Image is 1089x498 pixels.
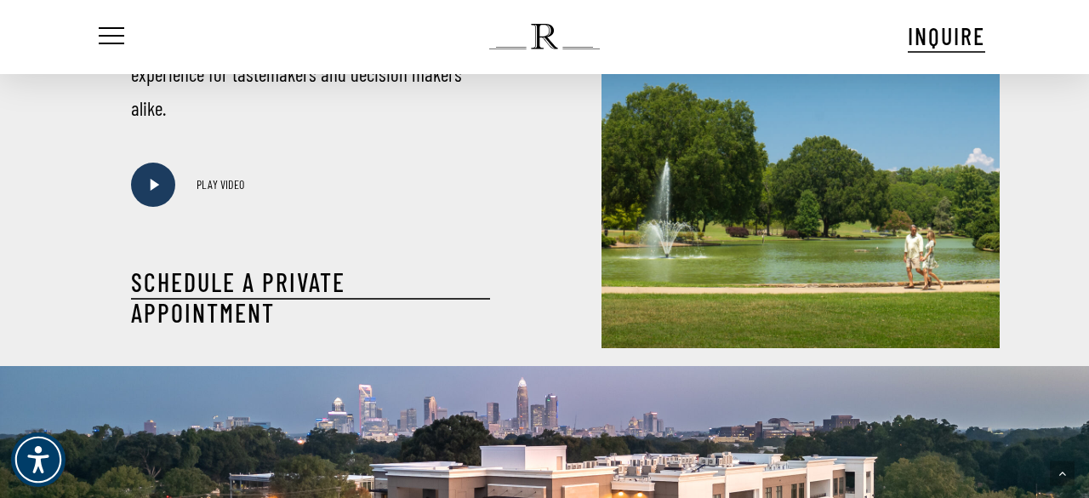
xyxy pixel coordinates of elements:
[11,432,66,487] div: Accessibility Menu
[1050,461,1075,486] a: Back to top
[908,21,985,50] span: INQUIRE
[95,28,124,46] a: Navigation Menu
[131,266,490,328] a: SCHEDULE A PRIVATE APPOINTMENT
[908,20,985,53] a: INQUIRE
[489,24,599,49] img: The Regent
[131,146,244,224] a: PLAY VIDEO
[197,174,244,196] p: PLAY VIDEO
